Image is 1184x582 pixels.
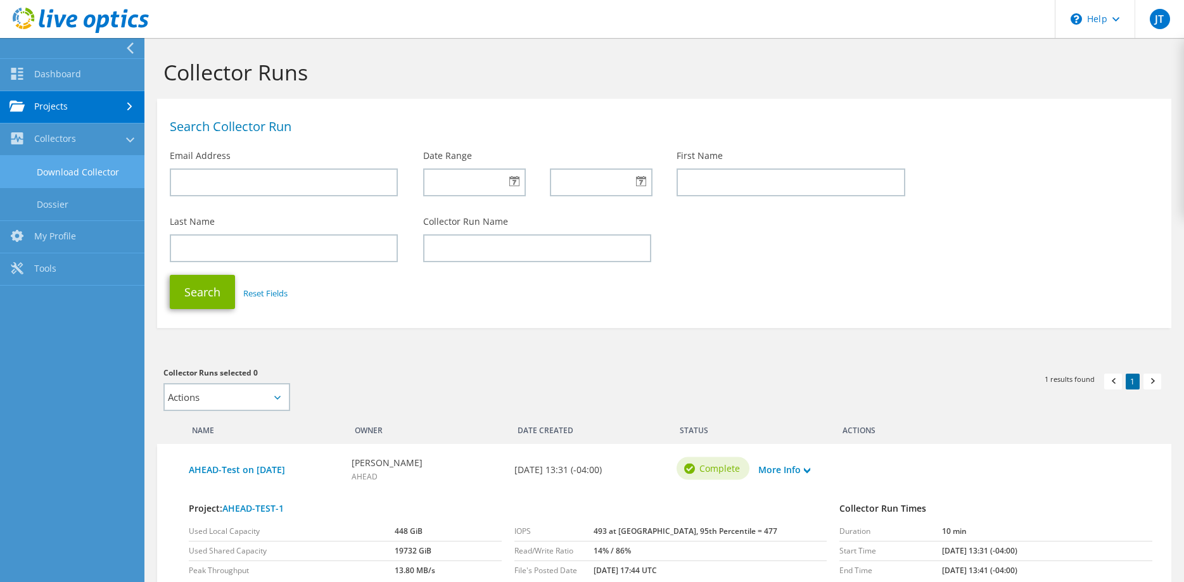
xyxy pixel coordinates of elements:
[508,417,671,438] div: Date Created
[163,366,651,380] h3: Collector Runs selected 0
[395,560,502,580] td: 13.80 MB/s
[670,417,751,438] div: Status
[395,522,502,541] td: 448 GiB
[839,541,942,560] td: Start Time
[189,463,339,477] a: AHEAD-Test on [DATE]
[594,522,827,541] td: 493 at [GEOGRAPHIC_DATA], 95th Percentile = 477
[1150,9,1170,29] span: JT
[514,541,594,560] td: Read/Write Ratio
[942,541,1152,560] td: [DATE] 13:31 (-04:00)
[1045,374,1095,384] span: 1 results found
[395,541,502,560] td: 19732 GiB
[243,288,288,299] a: Reset Fields
[170,275,235,309] button: Search
[182,417,345,438] div: Name
[677,149,723,162] label: First Name
[163,59,1159,85] h1: Collector Runs
[222,502,284,514] a: AHEAD-TEST-1
[423,149,472,162] label: Date Range
[352,471,378,482] span: AHEAD
[423,215,508,228] label: Collector Run Name
[839,502,1152,516] h4: Collector Run Times
[189,522,395,541] td: Used Local Capacity
[594,560,827,580] td: [DATE] 17:44 UTC
[170,120,1152,133] h1: Search Collector Run
[170,149,231,162] label: Email Address
[345,417,508,438] div: Owner
[839,522,942,541] td: Duration
[942,560,1152,580] td: [DATE] 13:41 (-04:00)
[514,560,594,580] td: File's Posted Date
[1071,13,1082,25] svg: \n
[699,462,740,476] span: Complete
[514,463,602,477] b: [DATE] 13:31 (-04:00)
[189,502,827,516] h4: Project:
[514,522,594,541] td: IOPS
[839,560,942,580] td: End Time
[352,456,423,470] b: [PERSON_NAME]
[758,463,810,477] a: More Info
[594,541,827,560] td: 14% / 86%
[833,417,1159,438] div: Actions
[942,522,1152,541] td: 10 min
[170,215,215,228] label: Last Name
[189,541,395,560] td: Used Shared Capacity
[1126,374,1140,389] a: 1
[189,560,395,580] td: Peak Throughput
